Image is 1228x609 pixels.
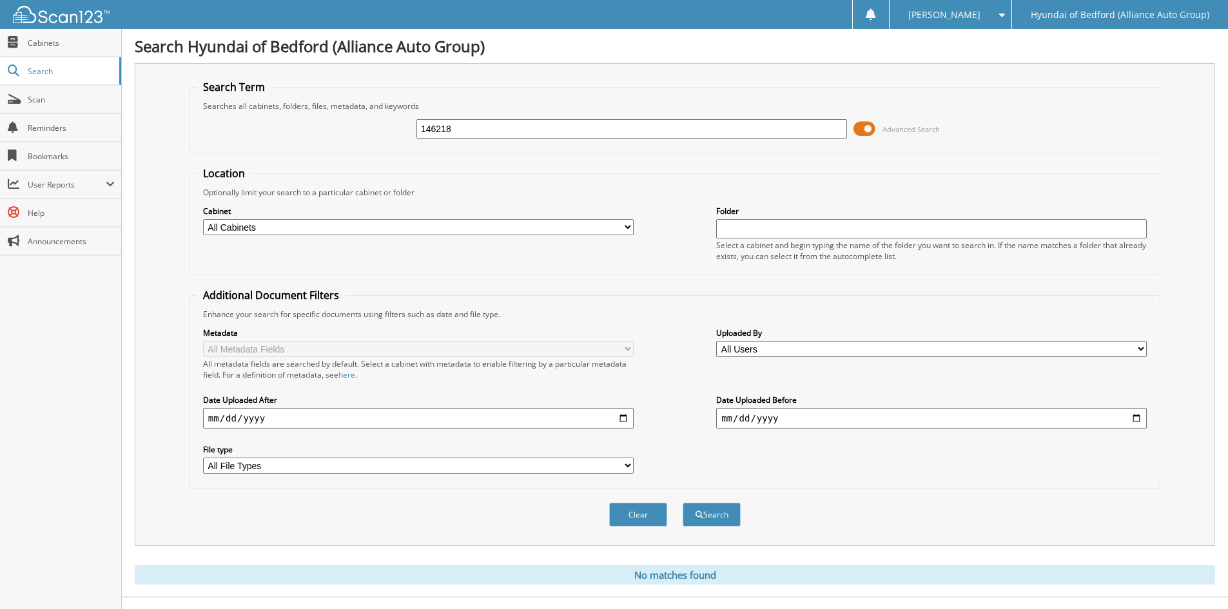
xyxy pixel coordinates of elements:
label: Cabinet [203,206,634,217]
span: Help [28,208,115,218]
div: Optionally limit your search to a particular cabinet or folder [197,187,1153,198]
input: start [203,408,634,429]
span: Scan [28,94,115,105]
label: Uploaded By [716,327,1147,338]
h1: Search Hyundai of Bedford (Alliance Auto Group) [135,35,1215,57]
div: Select a cabinet and begin typing the name of the folder you want to search in. If the name match... [716,240,1147,262]
div: Searches all cabinets, folders, files, metadata, and keywords [197,101,1153,111]
img: scan123-logo-white.svg [13,6,110,23]
button: Clear [609,503,667,527]
button: Search [683,503,741,527]
legend: Search Term [197,80,271,94]
label: Metadata [203,327,634,338]
label: Date Uploaded After [203,394,634,405]
span: Hyundai of Bedford (Alliance Auto Group) [1031,11,1209,19]
span: Announcements [28,236,115,247]
legend: Additional Document Filters [197,288,346,302]
label: Date Uploaded Before [716,394,1147,405]
div: All metadata fields are searched by default. Select a cabinet with metadata to enable filtering b... [203,358,634,380]
div: Enhance your search for specific documents using filters such as date and file type. [197,309,1153,320]
span: Cabinets [28,37,115,48]
span: Search [28,66,113,77]
span: [PERSON_NAME] [908,11,980,19]
legend: Location [197,166,251,180]
span: Bookmarks [28,151,115,162]
label: File type [203,444,634,455]
span: Reminders [28,122,115,133]
span: Advanced Search [882,124,940,134]
div: No matches found [135,565,1215,585]
input: end [716,408,1147,429]
a: here [338,369,355,380]
span: User Reports [28,179,106,190]
label: Folder [716,206,1147,217]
